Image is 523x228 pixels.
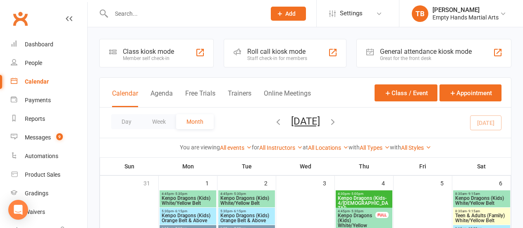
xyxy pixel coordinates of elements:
div: 31 [143,176,158,190]
div: TB [412,5,428,22]
a: Messages 9 [11,128,87,147]
span: - 9:15am [467,209,480,213]
a: All Locations [308,144,349,151]
span: 5:30pm [161,209,215,213]
a: All events [220,144,252,151]
div: 6 [499,176,511,190]
div: Gradings [25,190,48,197]
div: Staff check-in for members [247,55,307,61]
span: 4:45pm [220,192,273,196]
span: - 5:30pm [350,209,363,213]
span: Add [285,10,296,17]
a: All Types [360,144,390,151]
span: Teen & Adults (Family) White/Yellow Belt [455,213,509,223]
div: Open Intercom Messenger [8,200,28,220]
button: Agenda [150,89,173,107]
div: People [25,60,42,66]
div: FULL [375,212,389,218]
button: Week [142,114,176,129]
th: Thu [335,158,394,175]
div: Product Sales [25,171,60,178]
span: - 9:15am [467,192,480,196]
span: - 5:30pm [174,192,187,196]
span: 8:30am [455,192,509,196]
div: 3 [323,176,334,190]
strong: for [252,144,259,151]
a: Waivers [11,203,87,221]
input: Search... [109,8,260,19]
span: 4:45pm [161,192,215,196]
div: Calendar [25,78,49,85]
span: - 6:15pm [174,209,187,213]
th: Wed [276,158,335,175]
span: 5:30pm [220,209,273,213]
span: Kenpo Dragons (Kids-4/[DEMOGRAPHIC_DATA]) [337,196,391,211]
a: Gradings [11,184,87,203]
div: Payments [25,97,51,103]
a: All Styles [401,144,431,151]
a: Payments [11,91,87,110]
div: Messages [25,134,51,141]
div: Waivers [25,209,45,215]
span: - 5:30pm [232,192,246,196]
button: Free Trials [185,89,215,107]
button: [DATE] [291,115,320,127]
span: Settings [340,4,363,23]
span: Kenpo Dragons (Kids) Orange Belt & Above [220,213,273,223]
strong: with [390,144,401,151]
strong: with [349,144,360,151]
span: Kenpo Dragons (Kids) White/Yellow Belt [455,196,509,206]
a: Product Sales [11,166,87,184]
span: - 5:00pm [350,192,363,196]
th: Sun [100,158,159,175]
a: People [11,54,87,72]
th: Fri [394,158,452,175]
span: 9 [56,133,63,140]
a: Clubworx [10,8,31,29]
span: 8:30am [455,209,509,213]
div: 4 [382,176,393,190]
button: Day [111,114,142,129]
a: Dashboard [11,35,87,54]
div: [PERSON_NAME] [432,6,499,14]
button: Online Meetings [264,89,311,107]
div: Member self check-in [123,55,174,61]
div: Great for the front desk [380,55,472,61]
div: Empty Hands Martial Arts [432,14,499,21]
div: Reports [25,115,45,122]
th: Tue [217,158,276,175]
span: - 6:15pm [232,209,246,213]
a: Calendar [11,72,87,91]
button: Month [176,114,214,129]
button: Calendar [112,89,138,107]
div: 1 [205,176,217,190]
div: Dashboard [25,41,53,48]
span: 4:45pm [337,209,376,213]
div: 2 [264,176,276,190]
a: Automations [11,147,87,166]
span: Kenpo Dragons (Kids) White/Yellow Belt [220,196,273,206]
a: Reports [11,110,87,128]
div: 5 [440,176,452,190]
div: General attendance kiosk mode [380,48,472,55]
div: Automations [25,153,58,159]
strong: at [303,144,308,151]
th: Sat [452,158,511,175]
div: Roll call kiosk mode [247,48,307,55]
span: 4:30pm [337,192,391,196]
button: Add [271,7,306,21]
strong: You are viewing [180,144,220,151]
button: Appointment [439,84,502,101]
span: Kenpo Dragons (Kids) White/Yellow Belt [161,196,215,206]
a: All Instructors [259,144,303,151]
button: Class / Event [375,84,437,101]
th: Mon [159,158,217,175]
span: Kenpo Dragons (Kids) Orange Belt & Above [161,213,215,223]
button: Trainers [228,89,251,107]
div: Class kiosk mode [123,48,174,55]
